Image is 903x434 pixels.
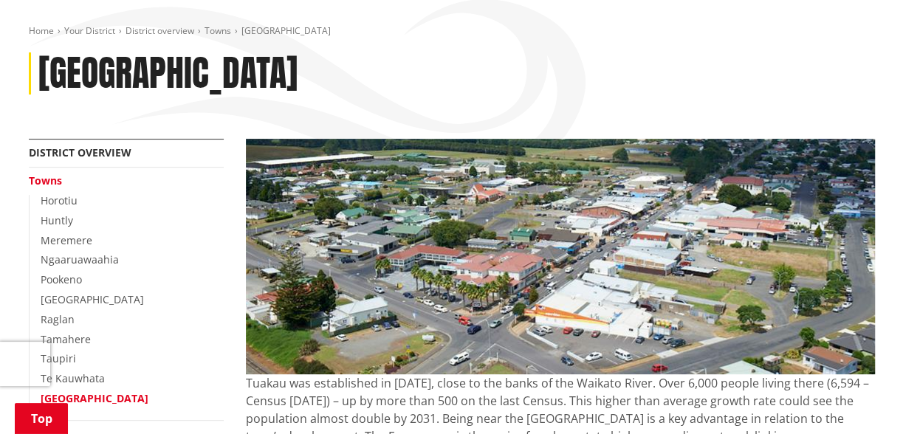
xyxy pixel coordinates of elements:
[29,24,54,37] a: Home
[41,233,92,247] a: Meremere
[41,351,76,365] a: Taupiri
[29,173,62,187] a: Towns
[38,52,298,95] h1: [GEOGRAPHIC_DATA]
[15,403,68,434] a: Top
[241,24,331,37] span: [GEOGRAPHIC_DATA]
[41,332,91,346] a: Tamahere
[41,193,78,207] a: Horotiu
[246,139,875,374] img: Tuakau main street
[41,371,105,385] a: Te Kauwhata
[29,25,875,38] nav: breadcrumb
[41,391,148,405] a: [GEOGRAPHIC_DATA]
[835,372,888,425] iframe: Messenger Launcher
[64,24,115,37] a: Your District
[29,145,131,159] a: District overview
[41,272,82,286] a: Pookeno
[41,312,75,326] a: Raglan
[41,252,119,266] a: Ngaaruawaahia
[41,292,144,306] a: [GEOGRAPHIC_DATA]
[41,213,73,227] a: Huntly
[205,24,231,37] a: Towns
[126,24,194,37] a: District overview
